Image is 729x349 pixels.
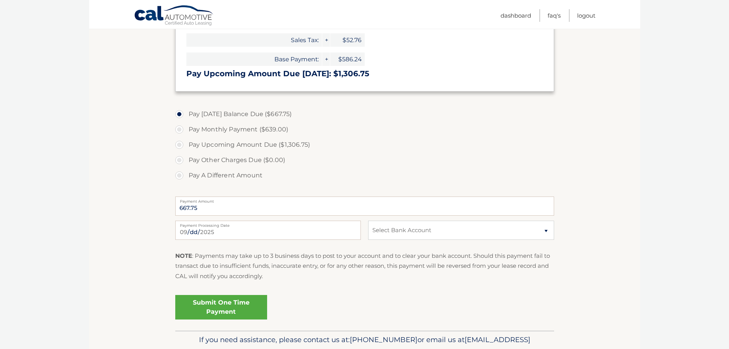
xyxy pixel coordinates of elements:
span: $586.24 [330,52,365,66]
a: Logout [577,9,595,22]
strong: NOTE [175,252,192,259]
span: Sales Tax: [186,33,322,47]
span: [PHONE_NUMBER] [350,335,418,344]
input: Payment Amount [175,197,554,216]
a: Cal Automotive [134,5,214,27]
a: Submit One Time Payment [175,295,267,320]
label: Pay [DATE] Balance Due ($667.75) [175,107,554,122]
label: Pay Upcoming Amount Due ($1,306.75) [175,137,554,152]
h3: Pay Upcoming Amount Due [DATE]: $1,306.75 [186,69,543,79]
label: Pay A Different Amount [175,168,554,183]
label: Pay Monthly Payment ($639.00) [175,122,554,137]
input: Payment Date [175,221,361,240]
span: + [322,52,330,66]
label: Pay Other Charges Due ($0.00) [175,152,554,168]
label: Payment Processing Date [175,221,361,227]
a: Dashboard [501,9,531,22]
label: Payment Amount [175,197,554,203]
span: Base Payment: [186,52,322,66]
a: FAQ's [548,9,561,22]
span: + [322,33,330,47]
p: : Payments may take up to 3 business days to post to your account and to clear your bank account.... [175,251,554,281]
span: $52.76 [330,33,365,47]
